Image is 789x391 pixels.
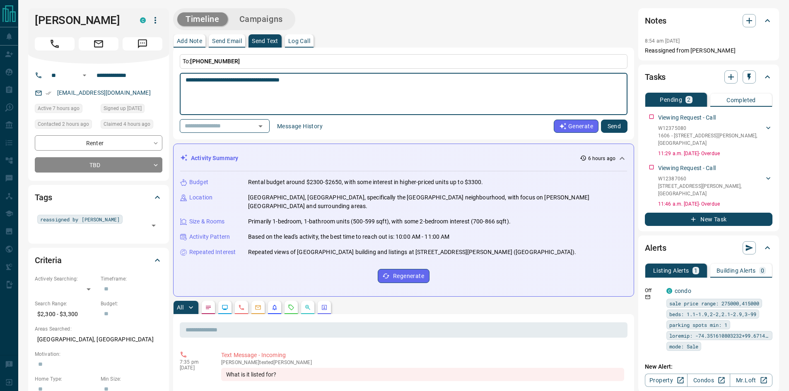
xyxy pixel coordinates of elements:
div: Tue Sep 16 2025 [35,120,97,131]
p: Repeated Interest [189,248,236,257]
div: What is it listed for? [221,368,624,381]
div: Criteria [35,250,162,270]
button: Message History [272,120,328,133]
p: W12375080 [658,125,764,132]
p: Min Size: [101,375,162,383]
span: reassigned by [PERSON_NAME] [40,215,120,223]
p: 6 hours ago [588,155,615,162]
p: 1 [694,268,697,273]
div: TBD [35,157,162,173]
svg: Listing Alerts [271,304,278,311]
p: Activity Pattern [189,233,230,241]
button: Timeline [177,12,228,26]
p: 8:54 am [DATE] [645,38,680,44]
div: W123750801606 - [STREET_ADDRESS][PERSON_NAME],[GEOGRAPHIC_DATA] [658,123,772,149]
p: [DATE] [180,365,209,371]
div: W12387060[STREET_ADDRESS][PERSON_NAME],[GEOGRAPHIC_DATA] [658,173,772,199]
h2: Tasks [645,70,666,84]
p: [STREET_ADDRESS][PERSON_NAME] , [GEOGRAPHIC_DATA] [658,182,764,197]
h2: Criteria [35,254,62,267]
p: 11:46 a.m. [DATE] - Overdue [658,200,772,208]
h1: [PERSON_NAME] [35,14,128,27]
p: Building Alerts [717,268,756,273]
div: Tue Sep 16 2025 [101,120,162,131]
span: sale price range: 275000,415000 [669,299,759,307]
p: Activity Summary [191,154,238,163]
span: loremip: -74.351610803232+99.671474661764,-04.402791627794+90.335350031994,-18.916360609548+85.62... [669,331,770,340]
button: Open [255,120,266,132]
svg: Lead Browsing Activity [222,304,228,311]
svg: Notes [205,304,212,311]
span: parking spots min: 1 [669,321,727,329]
span: Signed up [DATE] [104,104,142,113]
h2: Notes [645,14,666,27]
p: Rental budget around $2300-$2650, with some interest in higher-priced units up to $3300. [248,178,483,187]
div: condos.ca [140,17,146,23]
p: Listing Alerts [653,268,689,273]
p: Primarily 1-bedroom, 1-bathroom units (500-599 sqft), with some 2-bedroom interest (700-866 sqft). [248,217,511,226]
p: Text Message - Incoming [221,351,624,360]
p: Based on the lead's activity, the best time to reach out is: 10:00 AM - 11:00 AM [248,233,450,241]
h2: Tags [35,191,52,204]
div: Sun Jul 19 2015 [101,104,162,115]
div: condos.ca [666,288,672,294]
p: Send Text [252,38,278,44]
div: Notes [645,11,772,31]
p: $2,300 - $3,300 [35,307,97,321]
span: Call [35,37,75,50]
div: Tue Sep 16 2025 [35,104,97,115]
p: Viewing Request - Call [658,164,716,173]
h2: Alerts [645,241,666,254]
span: [PHONE_NUMBER] [190,58,240,65]
p: Home Type: [35,375,97,383]
svg: Emails [255,304,261,311]
p: Search Range: [35,300,97,307]
button: New Task [645,213,772,226]
p: Location [189,193,212,202]
button: Generate [554,120,598,133]
div: Tags [35,187,162,207]
span: beds: 1.1-1.9,2-2,2.1-2.9,3-99 [669,310,756,318]
p: Reassigned from [PERSON_NAME] [645,46,772,55]
p: [GEOGRAPHIC_DATA], [GEOGRAPHIC_DATA] [35,333,162,346]
p: To: [180,54,627,69]
a: [EMAIL_ADDRESS][DOMAIN_NAME] [57,89,151,96]
div: Activity Summary6 hours ago [180,151,627,166]
button: Campaigns [231,12,291,26]
p: Viewing Request - Call [658,113,716,122]
p: W12387060 [658,175,764,182]
p: Size & Rooms [189,217,225,226]
p: Add Note [177,38,202,44]
p: Send Email [212,38,242,44]
svg: Calls [238,304,245,311]
p: Motivation: [35,350,162,358]
p: 1606 - [STREET_ADDRESS][PERSON_NAME] , [GEOGRAPHIC_DATA] [658,132,764,147]
p: 2 [687,97,690,103]
div: Alerts [645,238,772,258]
p: Actively Searching: [35,275,97,283]
p: Budget: [101,300,162,307]
p: Log Call [288,38,310,44]
p: 0 [761,268,764,273]
button: Open [80,70,89,80]
p: [GEOGRAPHIC_DATA], [GEOGRAPHIC_DATA], specifically the [GEOGRAPHIC_DATA] neighbourhood, with focu... [248,193,627,211]
a: Condos [687,374,730,387]
button: Send [601,120,627,133]
p: New Alert: [645,362,772,371]
p: Timeframe: [101,275,162,283]
p: 11:29 a.m. [DATE] - Overdue [658,150,772,157]
p: Repeated views of [GEOGRAPHIC_DATA] building and listings at [STREET_ADDRESS][PERSON_NAME] ([GEOG... [248,248,577,257]
span: Active 7 hours ago [38,104,80,113]
span: Claimed 4 hours ago [104,120,150,128]
p: Completed [726,97,756,103]
svg: Requests [288,304,294,311]
div: Tasks [645,67,772,87]
button: Open [148,220,159,231]
svg: Email Verified [46,90,51,96]
button: Regenerate [378,269,429,283]
p: Budget [189,178,208,187]
span: mode: Sale [669,342,698,350]
svg: Email [645,294,651,300]
svg: Agent Actions [321,304,328,311]
a: condo [675,288,691,294]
